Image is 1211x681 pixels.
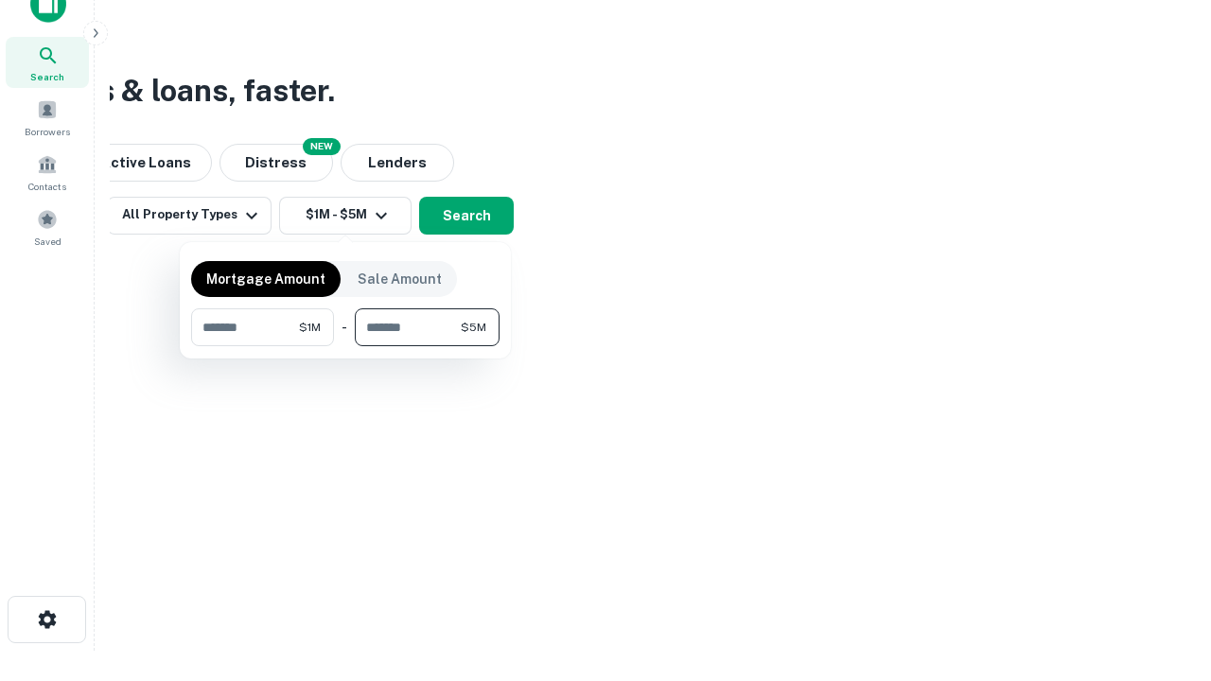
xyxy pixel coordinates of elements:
[461,319,486,336] span: $5M
[299,319,321,336] span: $1M
[206,269,325,289] p: Mortgage Amount
[1116,530,1211,620] iframe: Chat Widget
[358,269,442,289] p: Sale Amount
[342,308,347,346] div: -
